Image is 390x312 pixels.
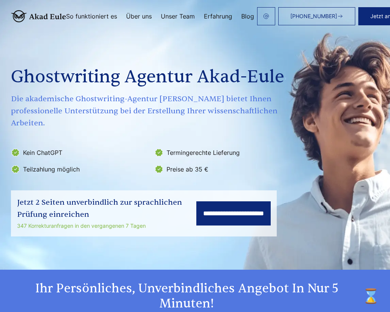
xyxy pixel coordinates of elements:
[263,13,269,19] img: email
[154,163,293,175] li: Preise ab 35 €
[66,13,117,19] a: So funktioniert es
[17,196,196,221] div: Jetzt 2 Seiten unverbindlich zur sprachlichen Prüfung einreichen
[126,13,152,19] a: Über uns
[11,93,295,129] span: Die akademische Ghostwriting-Agentur [PERSON_NAME] bietet Ihnen professionelle Unterstützung bei ...
[154,147,293,159] li: Termingerechte Lieferung
[17,221,196,230] div: 347 Korrekturanfragen in den vergangenen 7 Tagen
[161,13,195,19] a: Unser Team
[204,13,232,19] a: Erfahrung
[290,13,337,19] span: [PHONE_NUMBER]
[11,163,150,175] li: Teilzahlung möglich
[363,281,379,311] img: time
[11,10,66,22] img: logo
[11,281,379,311] h2: Ihr persönliches, unverbindliches Angebot in nur 5 Minuten!
[278,7,355,25] a: [PHONE_NUMBER]
[241,13,254,19] a: Blog
[11,147,150,159] li: Kein ChatGPT
[11,63,295,91] h1: Ghostwriting Agentur Akad-Eule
